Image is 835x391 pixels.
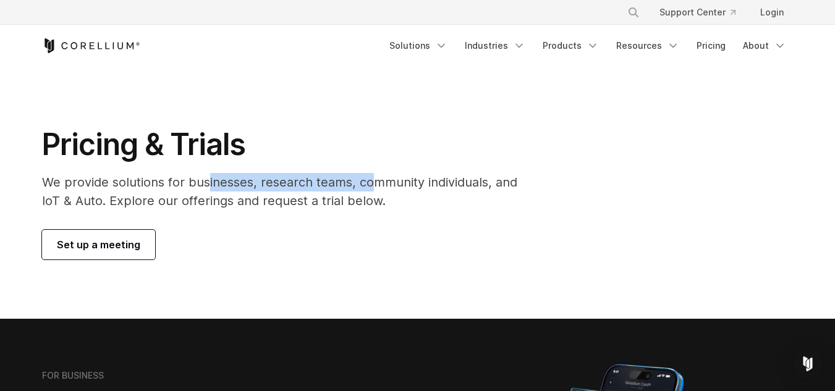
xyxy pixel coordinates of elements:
[57,237,140,252] span: Set up a meeting
[42,38,140,53] a: Corellium Home
[609,35,687,57] a: Resources
[735,35,794,57] a: About
[793,349,823,379] div: Open Intercom Messenger
[750,1,794,23] a: Login
[382,35,455,57] a: Solutions
[535,35,606,57] a: Products
[382,35,794,57] div: Navigation Menu
[42,370,104,381] h6: FOR BUSINESS
[42,126,535,163] h1: Pricing & Trials
[622,1,645,23] button: Search
[612,1,794,23] div: Navigation Menu
[650,1,745,23] a: Support Center
[689,35,733,57] a: Pricing
[42,230,155,259] a: Set up a meeting
[457,35,533,57] a: Industries
[42,173,535,210] p: We provide solutions for businesses, research teams, community individuals, and IoT & Auto. Explo...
